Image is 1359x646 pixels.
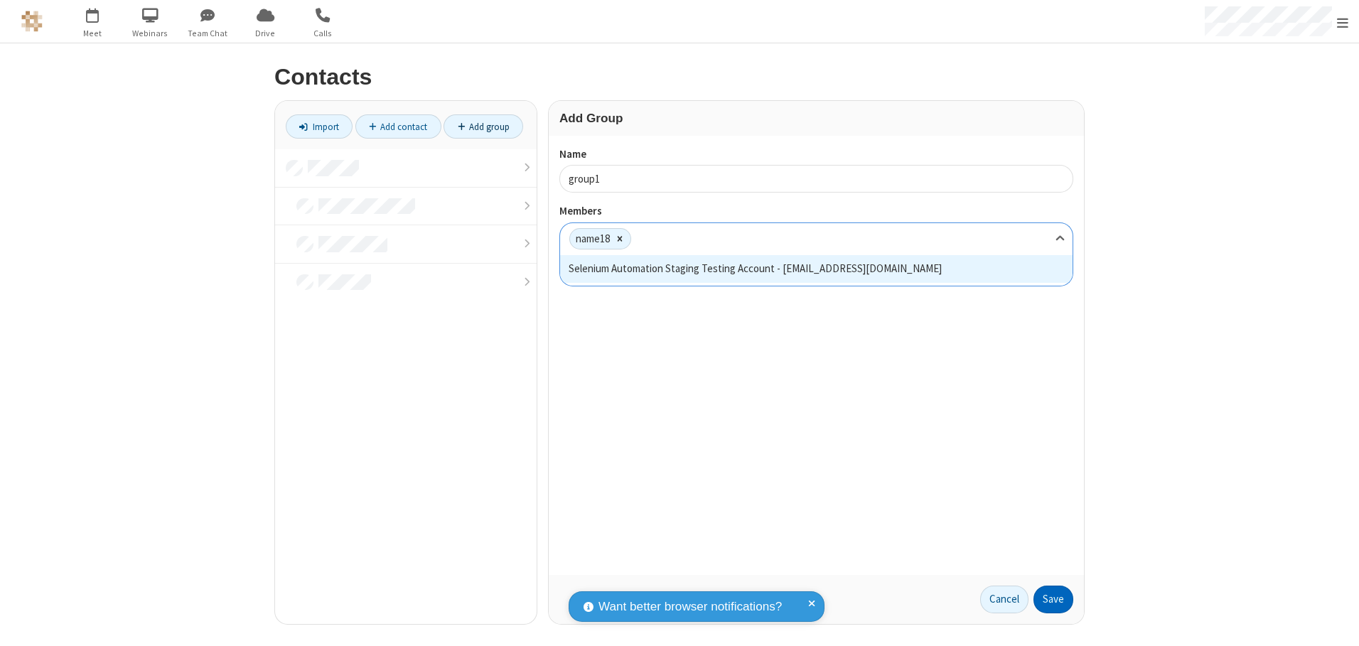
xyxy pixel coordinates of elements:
a: Add contact [355,114,441,139]
label: Members [559,203,1073,220]
button: Save [1033,586,1073,614]
a: Add group [444,114,523,139]
img: QA Selenium DO NOT DELETE OR CHANGE [21,11,43,32]
div: Selenium Automation Staging Testing Account - [EMAIL_ADDRESS][DOMAIN_NAME] [560,255,1073,283]
a: Import [286,114,353,139]
span: Webinars [124,27,177,40]
a: Cancel [980,586,1028,614]
h3: Add Group [559,112,1073,125]
label: Name [559,146,1073,163]
div: name18 [570,229,610,249]
span: Calls [296,27,350,40]
span: Want better browser notifications? [598,598,782,616]
span: Team Chat [181,27,235,40]
input: Name [559,165,1073,193]
h2: Contacts [274,65,1085,90]
span: Meet [66,27,119,40]
span: Drive [239,27,292,40]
